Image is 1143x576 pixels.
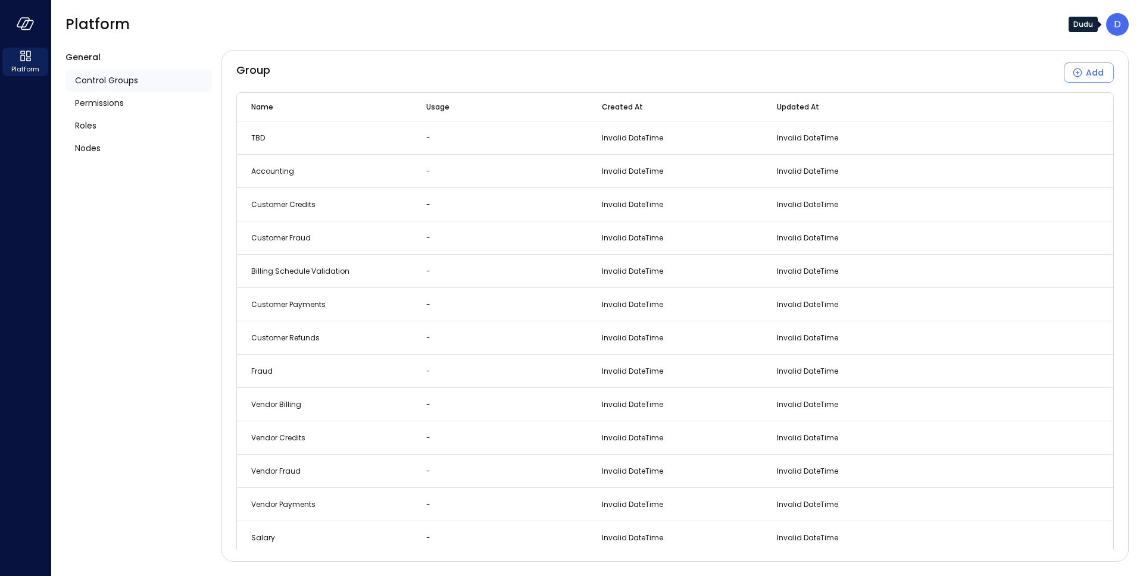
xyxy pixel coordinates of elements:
[426,233,430,243] span: -
[251,366,273,376] span: Fraud
[426,399,430,409] span: -
[777,333,838,343] span: Invalid DateTime
[251,233,311,243] span: Customer Fraud
[251,199,316,209] span: Customer Credits
[251,466,301,476] span: Vendor Fraud
[1106,13,1129,36] div: Dudu
[1069,17,1098,32] div: Dudu
[1064,62,1114,83] button: Add
[2,48,48,76] div: Platform
[602,233,663,243] span: Invalid DateTime
[251,299,326,309] span: Customer Payments
[777,466,838,476] span: Invalid DateTime
[602,266,663,276] span: Invalid DateTime
[251,166,294,176] span: Accounting
[426,299,430,309] span: -
[426,433,430,443] span: -
[602,133,663,143] span: Invalid DateTime
[251,101,273,113] span: Name
[11,63,39,75] span: Platform
[777,101,819,113] span: Updated At
[236,62,270,83] span: Group
[426,166,430,176] span: -
[75,142,101,155] span: Nodes
[251,266,349,276] span: Billing Schedule Validation
[777,366,838,376] span: Invalid DateTime
[777,499,838,509] span: Invalid DateTime
[777,399,838,409] span: Invalid DateTime
[426,266,430,276] span: -
[777,166,838,176] span: Invalid DateTime
[65,114,212,137] a: Roles
[602,333,663,343] span: Invalid DateTime
[426,366,430,376] span: -
[777,433,838,443] span: Invalid DateTime
[602,366,663,376] span: Invalid DateTime
[65,92,212,114] a: Permissions
[602,433,663,443] span: Invalid DateTime
[251,499,316,509] span: Vendor Payments
[426,533,430,543] span: -
[65,137,212,159] a: Nodes
[251,333,320,343] span: Customer Refunds
[602,299,663,309] span: Invalid DateTime
[426,499,430,509] span: -
[65,69,212,92] a: Control Groups
[251,433,305,443] span: Vendor Credits
[251,133,265,143] span: TBD
[777,199,838,209] span: Invalid DateTime
[1086,65,1104,80] div: Add
[602,199,663,209] span: Invalid DateTime
[1114,17,1121,32] p: D
[602,466,663,476] span: Invalid DateTime
[426,333,430,343] span: -
[251,399,301,409] span: Vendor Billing
[777,266,838,276] span: Invalid DateTime
[75,74,138,87] span: Control Groups
[65,15,130,34] span: Platform
[602,533,663,543] span: Invalid DateTime
[777,299,838,309] span: Invalid DateTime
[65,51,101,63] span: General
[75,119,96,132] span: Roles
[426,199,430,209] span: -
[426,133,430,143] span: -
[602,499,663,509] span: Invalid DateTime
[251,533,275,543] span: Salary
[426,466,430,476] span: -
[426,101,449,113] span: Usage
[602,101,643,113] span: Created At
[602,399,663,409] span: Invalid DateTime
[75,96,124,109] span: Permissions
[777,233,838,243] span: Invalid DateTime
[602,166,663,176] span: Invalid DateTime
[777,133,838,143] span: Invalid DateTime
[777,533,838,543] span: Invalid DateTime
